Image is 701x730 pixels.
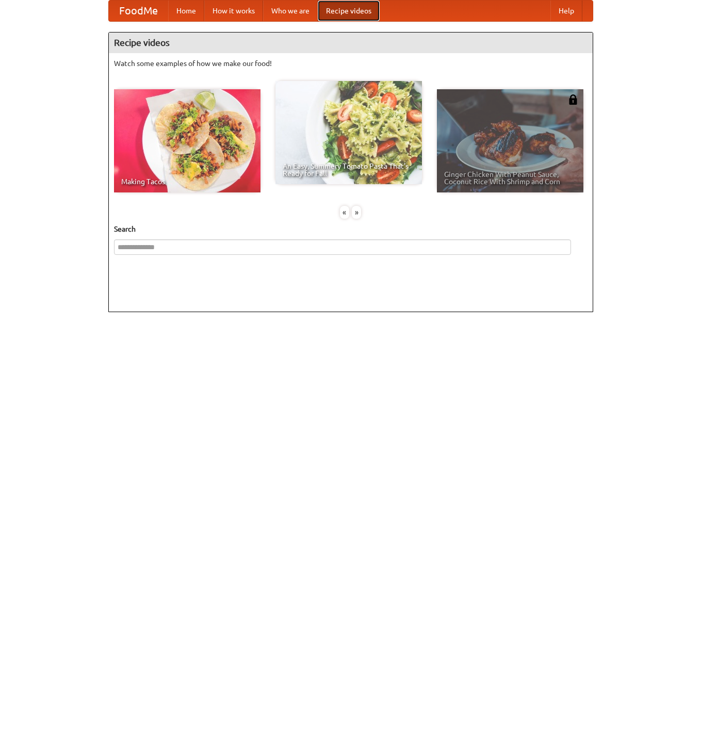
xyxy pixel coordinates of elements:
a: FoodMe [109,1,168,21]
div: « [340,206,349,219]
a: Help [550,1,582,21]
span: Making Tacos [121,178,253,185]
a: How it works [204,1,263,21]
p: Watch some examples of how we make our food! [114,58,588,69]
a: Home [168,1,204,21]
a: An Easy, Summery Tomato Pasta That's Ready for Fall [275,81,422,184]
a: Recipe videos [318,1,380,21]
img: 483408.png [568,94,578,105]
h4: Recipe videos [109,33,593,53]
a: Who we are [263,1,318,21]
a: Making Tacos [114,89,260,192]
h5: Search [114,224,588,234]
div: » [352,206,361,219]
span: An Easy, Summery Tomato Pasta That's Ready for Fall [283,163,415,177]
